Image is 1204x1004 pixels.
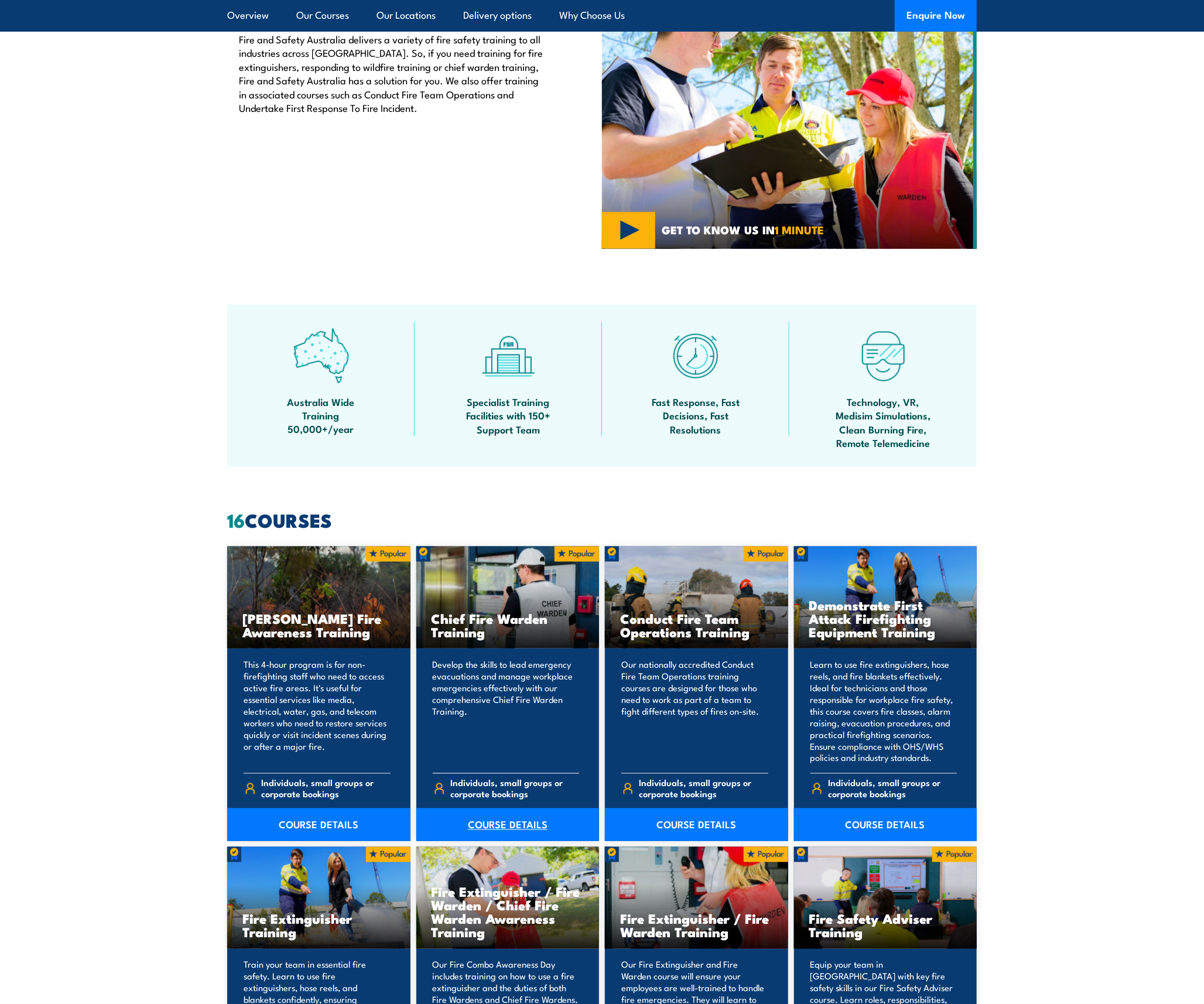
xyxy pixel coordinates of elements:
[262,777,391,800] span: Individuals, small groups or corporate bookings
[432,612,584,638] h3: Chief Fire Warden Training
[809,598,962,638] h3: Demonstrate First Attack Firefighting Equipment Training
[639,777,768,800] span: Individuals, small groups or corporate bookings
[668,328,724,384] img: fast-icon
[643,395,748,436] span: Fast Response, Fast Decisions, Fast Resolutions
[416,808,600,841] a: COURSE DETAILS
[856,328,911,384] img: tech-icon
[432,885,584,939] h3: Fire Extinguisher / Fire Warden / Chief Fire Warden Awareness Training
[810,658,957,764] p: Learn to use fire extinguishers, hose reels, and fire blankets effectively. Ideal for technicians...
[481,328,536,384] img: facilities-icon
[450,777,579,800] span: Individuals, small groups or corporate bookings
[662,224,824,235] span: GET TO KNOW US IN
[268,395,374,436] span: Australia Wide Training 50,000+/year
[830,395,936,450] span: Technology, VR, Medisim Simulations, Clean Burning Fire, Remote Telemedicine
[620,912,773,939] h3: Fire Extinguisher / Fire Warden Training
[293,328,349,384] img: auswide-icon
[239,32,548,114] p: Fire and Safety Australia delivers a variety of fire safety training to all industries across [GE...
[809,912,962,939] h3: Fire Safety Adviser Training
[227,505,245,534] strong: 16
[605,808,788,841] a: COURSE DETAILS
[794,808,977,841] a: COURSE DETAILS
[242,912,395,939] h3: Fire Extinguisher Training
[621,658,768,764] p: Our nationally accredited Conduct Fire Team Operations training courses are designed for those wh...
[620,612,773,638] h3: Conduct Fire Team Operations Training
[775,221,824,238] strong: 1 MINUTE
[828,777,957,800] span: Individuals, small groups or corporate bookings
[227,808,411,841] a: COURSE DETAILS
[244,658,391,764] p: This 4-hour program is for non-firefighting staff who need to access active fire areas. It's usef...
[242,612,395,638] h3: [PERSON_NAME] Fire Awareness Training
[433,658,580,764] p: Develop the skills to lead emergency evacuations and manage workplace emergencies effectively wit...
[227,511,977,528] h2: COURSES
[456,395,561,436] span: Specialist Training Facilities with 150+ Support Team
